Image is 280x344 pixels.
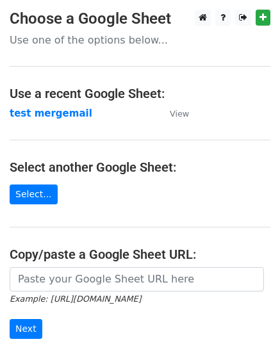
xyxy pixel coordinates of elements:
[10,33,270,47] p: Use one of the options below...
[10,294,141,304] small: Example: [URL][DOMAIN_NAME]
[170,109,189,119] small: View
[10,247,270,262] h4: Copy/paste a Google Sheet URL:
[10,267,264,291] input: Paste your Google Sheet URL here
[10,160,270,175] h4: Select another Google Sheet:
[10,10,270,28] h3: Choose a Google Sheet
[157,108,189,119] a: View
[10,319,42,339] input: Next
[10,86,270,101] h4: Use a recent Google Sheet:
[10,108,92,119] a: test mergemail
[10,184,58,204] a: Select...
